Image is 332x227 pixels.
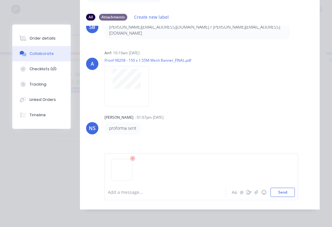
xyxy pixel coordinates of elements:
div: Collaborate [30,51,54,56]
div: - 01:07pm [DATE] [135,115,164,120]
div: art1 [105,50,112,56]
button: Timeline [12,107,71,123]
div: Attachments [99,14,127,21]
div: Timeline [30,112,46,118]
button: Collaborate [12,46,71,61]
button: @ [238,189,245,196]
button: Aa [231,189,238,196]
button: Order details [12,31,71,46]
div: 10:19am [DATE] [113,50,140,56]
button: Checklists 0/0 [12,61,71,77]
div: Checklists 0/0 [30,66,57,72]
div: SB [89,23,95,31]
div: All [86,14,95,21]
button: Tracking [12,77,71,92]
p: Proof 98208 - 150 x 1.55M Mesh Banner_FINAL.pdf [105,58,191,63]
p: proforma sent [109,125,136,131]
button: Send [271,188,295,197]
div: A [91,60,94,67]
button: Linked Orders [12,92,71,107]
p: [PERSON_NAME][EMAIL_ADDRESS][DOMAIN_NAME] / [PERSON_NAME][EMAIL_ADDRESS][DOMAIN_NAME] [109,24,285,37]
div: Order details [30,36,56,41]
button: ☺ [260,189,267,196]
div: Linked Orders [30,97,56,102]
div: NS [89,125,96,132]
div: Tracking [30,82,46,87]
button: Create new label [131,13,172,21]
div: [PERSON_NAME] [105,115,133,120]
